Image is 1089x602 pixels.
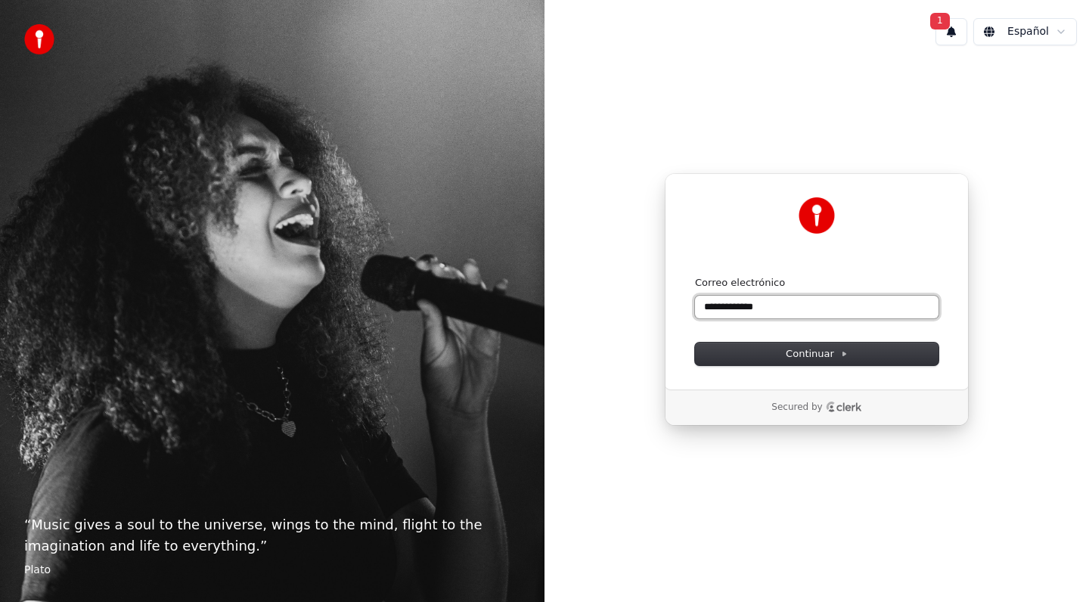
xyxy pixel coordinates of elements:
button: 1 [935,18,967,45]
a: Clerk logo [826,402,862,412]
p: Secured by [771,402,822,414]
label: Correo electrónico [695,276,785,290]
span: Continuar [786,347,848,361]
img: youka [24,24,54,54]
p: “ Music gives a soul to the universe, wings to the mind, flight to the imagination and life to ev... [24,514,520,557]
footer: Plato [24,563,520,578]
img: Youka [799,197,835,234]
button: Continuar [695,343,939,365]
span: 1 [930,13,950,29]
